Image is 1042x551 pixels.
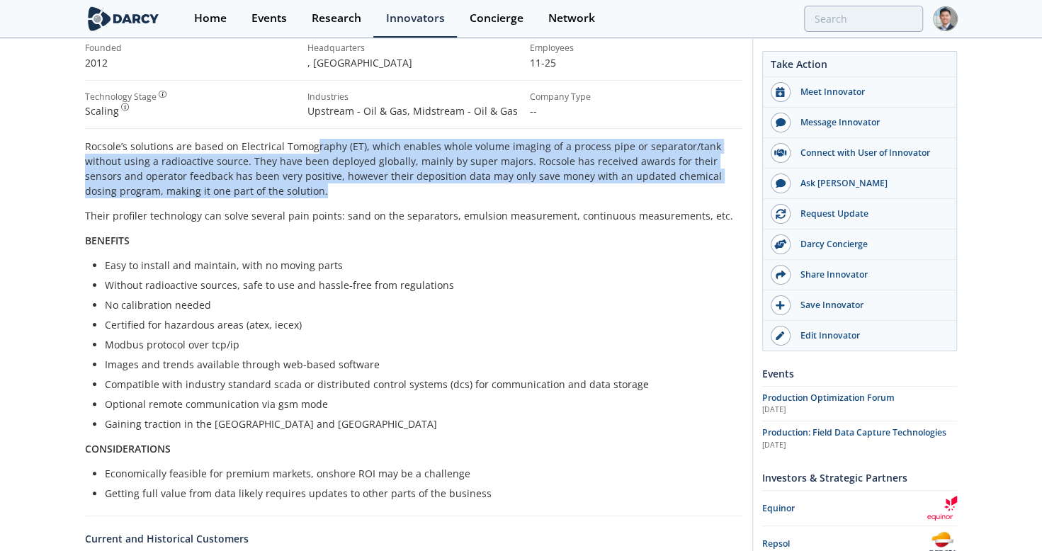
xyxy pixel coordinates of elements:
li: Certified for hazardous areas (atex, iecex) [105,317,732,332]
div: Events [251,13,287,24]
p: 2012 [85,55,298,70]
li: Images and trends available through web-based software [105,357,732,372]
img: Equinor [927,496,957,521]
div: Darcy Concierge [791,238,949,251]
li: Optional remote communication via gsm mode [105,397,732,411]
img: logo-wide.svg [85,6,162,31]
div: Concierge [470,13,523,24]
p: 11-25 [530,55,742,70]
div: Industries [307,91,520,103]
div: Edit Innovator [791,329,949,342]
p: Rocsole’s solutions are based on Electrical Tomography (ET), which enables whole volume imaging o... [85,139,742,198]
div: Company Type [530,91,742,103]
li: Easy to install and maintain, with no moving parts [105,258,732,273]
img: information.svg [121,103,129,111]
div: Network [548,13,595,24]
div: Repsol [762,538,927,550]
strong: CONSIDERATIONS [85,442,171,455]
div: Events [762,361,957,386]
div: Founded [85,42,298,55]
a: Current and Historical Customers [85,531,742,546]
div: Headquarters [307,42,520,55]
div: Meet Innovator [791,86,949,98]
div: Innovators [386,13,445,24]
a: Production: Field Data Capture Technologies [DATE] [762,426,957,450]
div: Connect with User of Innovator [791,147,949,159]
li: Economically feasible for premium markets, onshore ROI may be a challenge [105,466,732,481]
div: [DATE] [762,440,957,451]
li: No calibration needed [105,297,732,312]
div: Home [194,13,227,24]
p: -- [530,103,742,118]
div: Research [312,13,361,24]
li: Modbus protocol over tcp/ip [105,337,732,352]
div: Save Innovator [791,299,949,312]
div: Message Innovator [791,116,949,129]
p: , [GEOGRAPHIC_DATA] [307,55,520,70]
li: Without radioactive sources, safe to use and hassle-free from regulations [105,278,732,292]
img: information.svg [159,91,166,98]
span: Production: Field Data Capture Technologies [762,426,946,438]
a: Edit Innovator [763,321,956,351]
div: Investors & Strategic Partners [762,465,957,490]
div: Technology Stage [85,91,157,103]
span: Production Optimization Forum [762,392,895,404]
button: Save Innovator [763,290,956,321]
a: Production Optimization Forum [DATE] [762,392,957,416]
div: Ask [PERSON_NAME] [791,177,949,190]
p: Their profiler technology can solve several pain points: sand on the separators, emulsion measure... [85,208,742,223]
div: Employees [530,42,742,55]
div: Equinor [762,502,927,515]
img: Profile [933,6,958,31]
div: [DATE] [762,404,957,416]
span: Upstream - Oil & Gas, Midstream - Oil & Gas [307,104,518,118]
div: Request Update [791,208,949,220]
div: Scaling [85,103,298,118]
input: Advanced Search [804,6,923,32]
li: Gaining traction in the [GEOGRAPHIC_DATA] and [GEOGRAPHIC_DATA] [105,416,732,431]
a: Equinor Equinor [762,496,957,521]
li: Compatible with industry standard scada or distributed control systems (dcs) for communication an... [105,377,732,392]
div: Take Action [763,57,956,77]
div: Share Innovator [791,268,949,281]
li: Getting full value from data likely requires updates to other parts of the business [105,486,732,501]
strong: BENEFITS [85,234,130,247]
